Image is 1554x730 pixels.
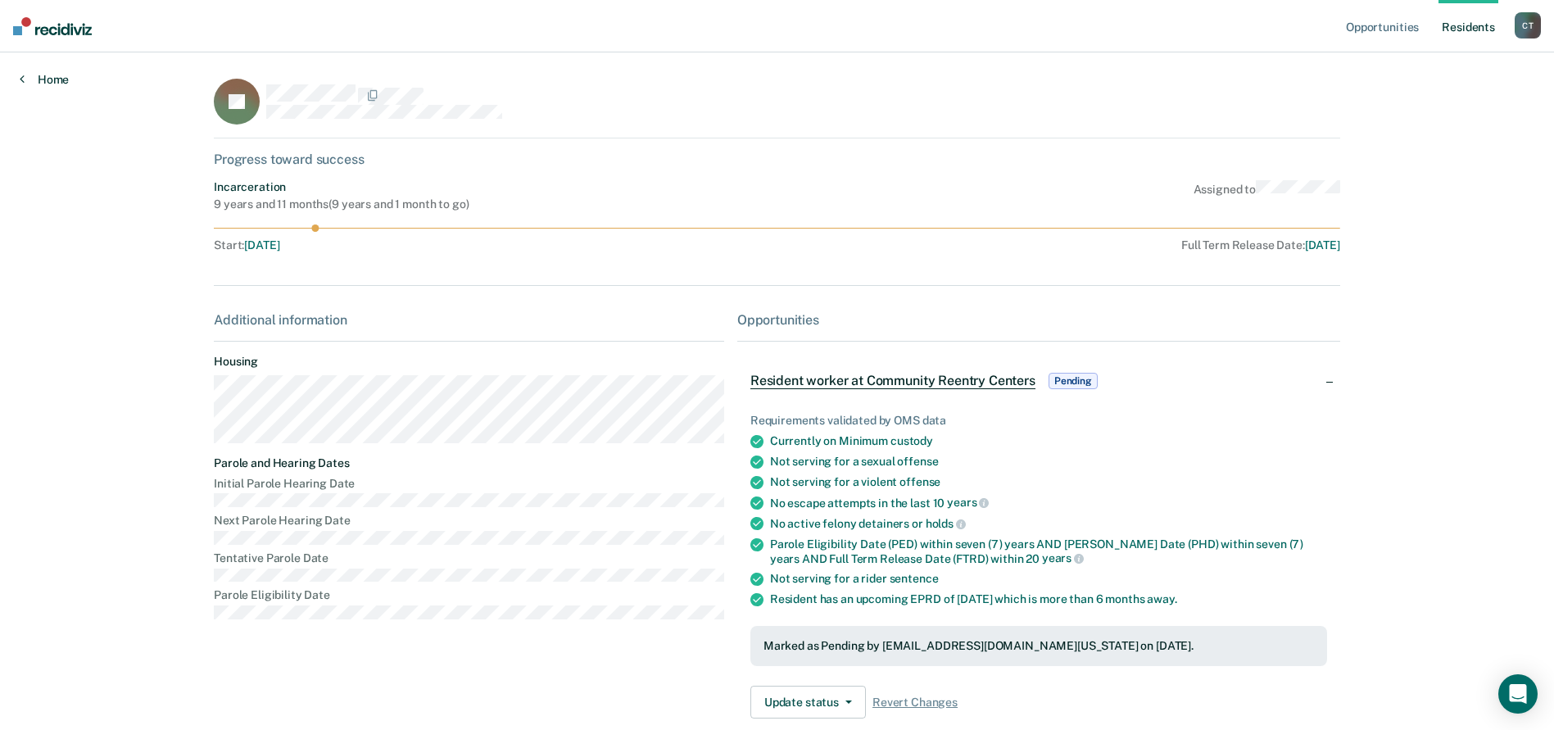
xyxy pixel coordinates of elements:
[899,475,940,488] span: offense
[737,355,1340,407] div: Resident worker at Community Reentry CentersPending
[926,517,966,530] span: holds
[1498,674,1538,714] div: Open Intercom Messenger
[214,456,724,470] dt: Parole and Hearing Dates
[872,696,958,710] span: Revert Changes
[770,516,1327,531] div: No active felony detainers or
[737,312,1340,328] div: Opportunities
[750,373,1035,389] span: Resident worker at Community Reentry Centers
[214,312,724,328] div: Additional information
[897,455,938,468] span: offense
[1049,373,1098,389] span: Pending
[214,180,469,194] div: Incarceration
[1305,238,1340,252] span: [DATE]
[770,592,1327,606] div: Resident has an upcoming EPRD of [DATE] which is more than 6 months
[1147,592,1176,605] span: away.
[890,434,933,447] span: custody
[890,572,939,585] span: sentence
[214,551,724,565] dt: Tentative Parole Date
[1515,12,1541,39] button: CT
[1042,551,1084,565] span: years
[1194,180,1340,211] div: Assigned to
[214,197,469,211] div: 9 years and 11 months ( 9 years and 1 month to go )
[20,72,69,87] a: Home
[734,238,1340,252] div: Full Term Release Date :
[947,496,989,509] span: years
[770,496,1327,510] div: No escape attempts in the last 10
[1515,12,1541,39] div: C T
[214,477,724,491] dt: Initial Parole Hearing Date
[214,238,727,252] div: Start :
[750,414,1327,428] div: Requirements validated by OMS data
[13,17,92,35] img: Recidiviz
[214,152,1340,167] div: Progress toward success
[244,238,279,252] span: [DATE]
[750,686,866,719] button: Update status
[770,537,1327,565] div: Parole Eligibility Date (PED) within seven (7) years AND [PERSON_NAME] Date (PHD) within seven (7...
[770,475,1327,489] div: Not serving for a violent
[214,588,724,602] dt: Parole Eligibility Date
[214,514,724,528] dt: Next Parole Hearing Date
[214,355,724,369] dt: Housing
[763,639,1314,653] div: Marked as Pending by [EMAIL_ADDRESS][DOMAIN_NAME][US_STATE] on [DATE].
[770,455,1327,469] div: Not serving for a sexual
[770,434,1327,448] div: Currently on Minimum
[770,572,1327,586] div: Not serving for a rider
